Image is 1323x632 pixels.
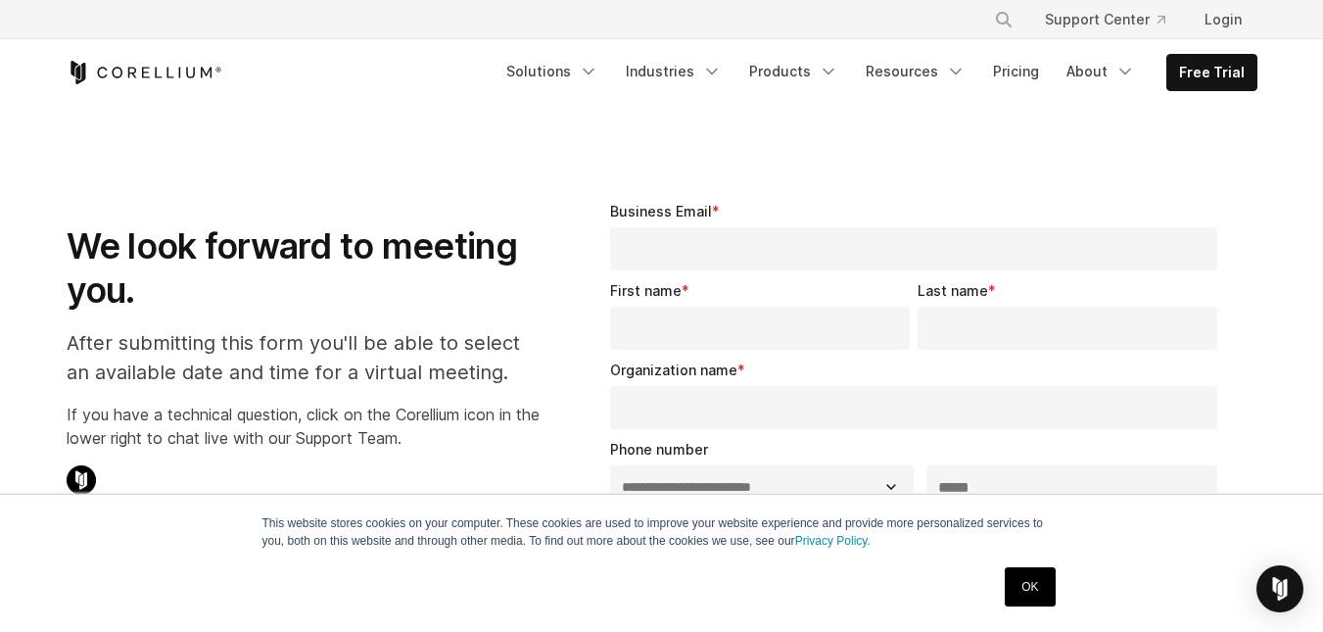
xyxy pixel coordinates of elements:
a: Support Center [1029,2,1181,37]
img: Corellium Chat Icon [67,465,96,495]
div: Navigation Menu [970,2,1257,37]
a: Free Trial [1167,55,1256,90]
a: OK [1005,567,1055,607]
span: Organization name [610,362,737,378]
a: About [1055,54,1147,89]
a: Privacy Policy. [795,534,871,548]
div: Open Intercom Messenger [1256,565,1303,612]
button: Search [986,2,1021,37]
a: Corellium Home [67,61,222,84]
span: Phone number [610,441,708,458]
a: Products [737,54,850,89]
a: Login [1189,2,1257,37]
div: Navigation Menu [495,54,1257,91]
span: Last name [918,282,988,299]
h1: We look forward to meeting you. [67,224,540,313]
p: This website stores cookies on your computer. These cookies are used to improve your website expe... [262,514,1062,550]
a: Industries [614,54,733,89]
p: After submitting this form you'll be able to select an available date and time for a virtual meet... [67,328,540,387]
span: First name [610,282,682,299]
p: If you have a technical question, click on the Corellium icon in the lower right to chat live wit... [67,403,540,450]
a: Resources [854,54,977,89]
span: Business Email [610,203,712,219]
a: Pricing [981,54,1051,89]
a: Solutions [495,54,610,89]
